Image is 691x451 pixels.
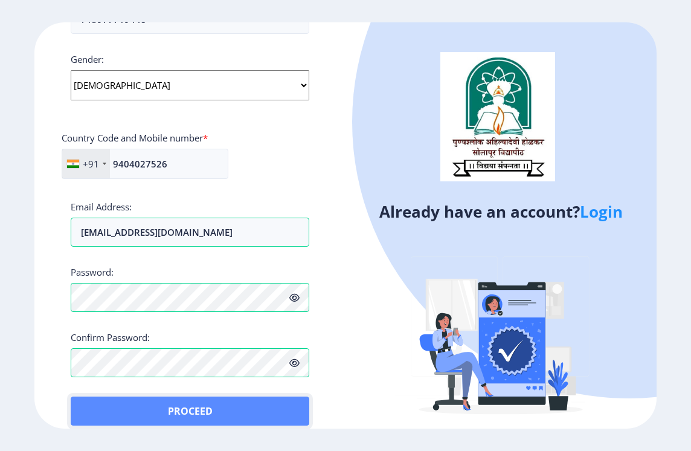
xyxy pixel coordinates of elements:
input: Email address [71,218,309,247]
a: Login [580,201,623,222]
div: +91 [83,158,99,170]
img: logo [440,52,555,181]
img: Verified-rafiki.svg [395,233,606,445]
input: Mobile No [62,149,228,179]
button: Proceed [71,397,309,426]
h4: Already have an account? [355,202,648,221]
div: India (भारत): +91 [62,149,110,178]
label: Gender: [71,53,104,65]
label: Email Address: [71,201,132,213]
label: Password: [71,266,114,278]
label: Country Code and Mobile number [62,132,208,144]
label: Confirm Password: [71,331,150,343]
